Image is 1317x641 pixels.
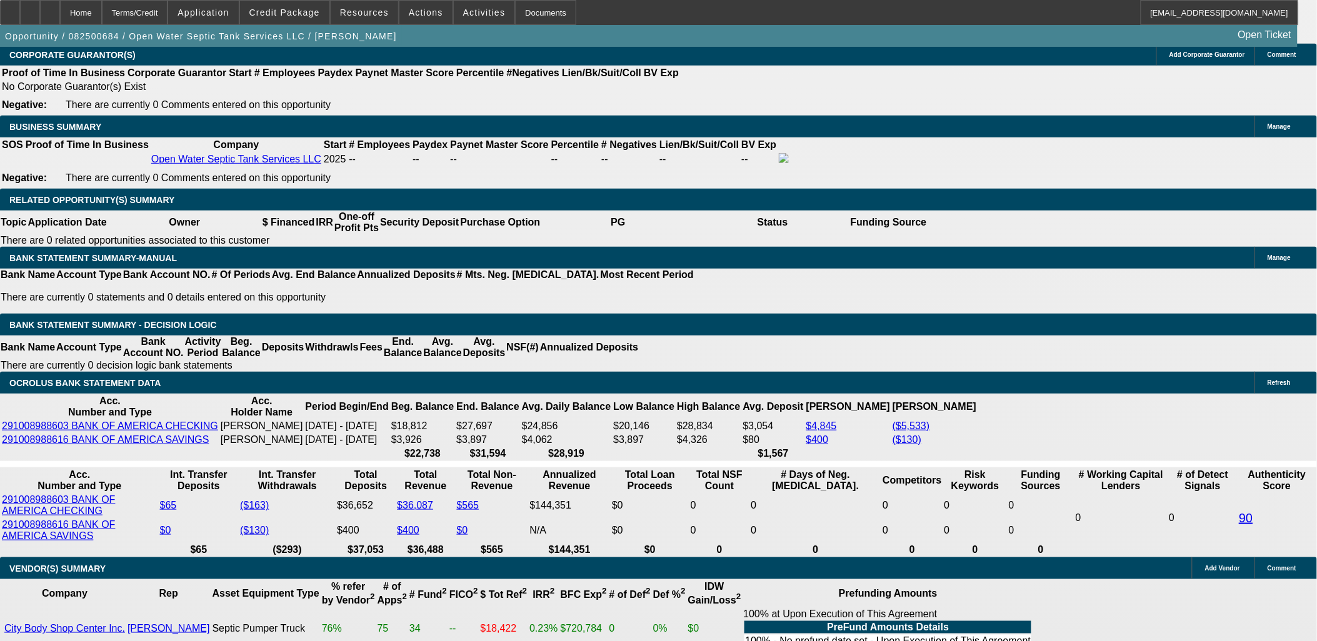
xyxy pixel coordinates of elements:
[403,592,407,602] sup: 2
[413,139,448,150] b: Paydex
[2,494,115,516] a: 291008988603 BANK OF AMERICA CHECKING
[750,494,881,517] td: 0
[450,154,548,165] div: --
[473,587,478,596] sup: 2
[696,211,850,234] th: Status
[456,269,600,281] th: # Mts. Neg. [MEDICAL_DATA].
[305,434,389,446] td: [DATE] - [DATE]
[609,589,651,600] b: # of Def
[399,1,453,24] button: Actions
[1268,379,1291,386] span: Refresh
[213,588,319,599] b: Asset Equipment Type
[211,269,271,281] th: # Of Periods
[551,154,599,165] div: --
[882,469,942,492] th: Competitors
[653,589,686,600] b: Def %
[676,434,741,446] td: $4,326
[323,152,347,166] td: 2025
[882,519,942,542] td: 0
[66,99,331,110] span: There are currently 0 Comments entered on this opportunity
[1205,565,1240,572] span: Add Vendor
[1008,519,1074,542] td: 0
[443,587,447,596] sup: 2
[27,211,107,234] th: Application Date
[1169,51,1245,58] span: Add Corporate Guarantor
[370,592,374,602] sup: 2
[646,587,650,596] sup: 2
[397,525,419,535] a: $400
[523,587,527,596] sup: 2
[1008,469,1074,492] th: Funding Sources
[108,211,262,234] th: Owner
[2,99,47,110] b: Negative:
[178,7,229,17] span: Application
[123,335,184,359] th: Bank Account NO.
[334,211,379,234] th: One-off Profit Pts
[456,544,528,556] th: $565
[779,153,789,163] img: facebook-icon.png
[9,564,106,574] span: VENDOR(S) SUMMARY
[1008,544,1074,556] th: 0
[893,434,921,445] a: ($130)
[481,589,528,600] b: $ Tot Ref
[806,395,891,419] th: [PERSON_NAME]
[305,420,389,432] td: [DATE] - [DATE]
[450,139,548,150] b: Paynet Master Score
[56,269,123,281] th: Account Type
[159,588,178,599] b: Rep
[271,269,357,281] th: Avg. End Balance
[456,447,519,460] th: $31,594
[893,420,930,431] a: ($5,533)
[1,395,219,419] th: Acc. Number and Type
[463,7,506,17] span: Activities
[850,211,928,234] th: Funding Source
[882,494,942,517] td: 0
[1076,512,1081,523] span: 0
[379,211,459,234] th: Security Deposit
[690,544,749,556] th: 0
[220,395,304,419] th: Acc. Holder Name
[261,335,305,359] th: Deposits
[2,434,209,445] a: 291008988616 BANK OF AMERICA SAVINGS
[5,31,397,41] span: Opportunity / 082500684 / Open Water Septic Tank Services LLC / [PERSON_NAME]
[613,395,675,419] th: Low Balance
[1268,254,1291,261] span: Manage
[1268,123,1291,130] span: Manage
[613,420,675,432] td: $20,146
[184,335,222,359] th: Activity Period
[240,525,269,535] a: ($130)
[741,152,777,166] td: --
[66,172,331,183] span: There are currently 0 Comments entered on this opportunity
[562,67,641,78] b: Lien/Bk/Suit/Coll
[1238,469,1316,492] th: Authenticity Score
[9,50,136,60] span: CORPORATE GUARANTOR(S)
[1268,565,1296,572] span: Comment
[454,1,515,24] button: Activities
[9,122,101,132] span: BUSINESS SUMMARY
[160,500,177,510] a: $65
[396,469,454,492] th: Total Revenue
[676,395,741,419] th: High Balance
[1,67,126,79] th: Proof of Time In Business
[743,420,804,432] td: $3,054
[391,395,454,419] th: Beg. Balance
[600,269,694,281] th: Most Recent Period
[521,447,612,460] th: $28,919
[676,420,741,432] td: $28,834
[750,519,881,542] td: 0
[1075,469,1167,492] th: # Working Capital Lenders
[240,500,269,510] a: ($163)
[349,139,410,150] b: # Employees
[561,589,607,600] b: BFC Exp
[220,434,304,446] td: [PERSON_NAME]
[336,544,395,556] th: $37,053
[42,588,88,599] b: Company
[551,139,599,150] b: Percentile
[659,152,739,166] td: --
[530,500,610,511] div: $144,351
[806,420,837,431] a: $4,845
[944,469,1007,492] th: Risk Keywords
[839,588,938,599] b: Prefunding Amounts
[220,420,304,432] td: [PERSON_NAME]
[688,581,741,605] b: IDW Gain/Loss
